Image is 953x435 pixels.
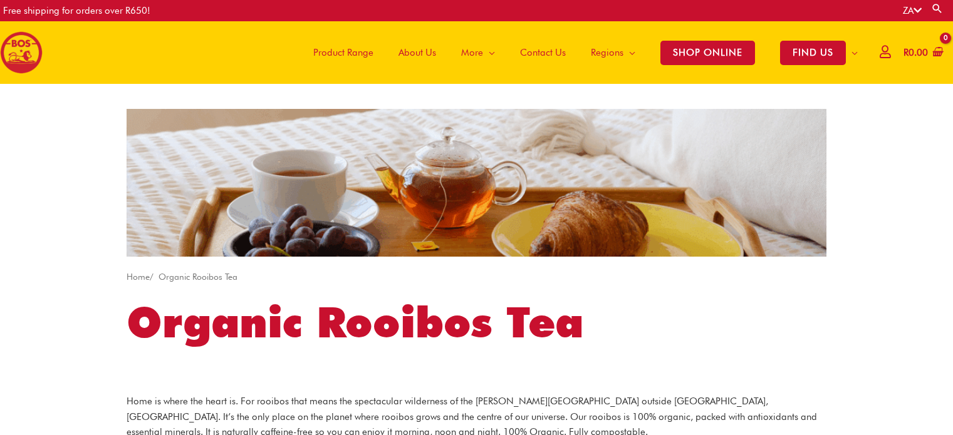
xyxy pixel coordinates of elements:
[648,21,768,84] a: SHOP ONLINE
[904,47,909,58] span: R
[931,3,944,14] a: Search button
[449,21,508,84] a: More
[903,5,922,16] a: ZA
[291,21,870,84] nav: Site Navigation
[127,109,826,257] img: sa website cateogry banner tea
[901,39,944,67] a: View Shopping Cart, empty
[904,47,928,58] bdi: 0.00
[780,41,846,65] span: FIND US
[301,21,386,84] a: Product Range
[591,34,623,71] span: Regions
[127,272,150,282] a: Home
[520,34,566,71] span: Contact Us
[461,34,483,71] span: More
[508,21,578,84] a: Contact Us
[578,21,648,84] a: Regions
[127,293,826,352] h1: Organic Rooibos Tea
[386,21,449,84] a: About Us
[127,269,826,285] nav: Breadcrumb
[660,41,755,65] span: SHOP ONLINE
[398,34,436,71] span: About Us
[313,34,373,71] span: Product Range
